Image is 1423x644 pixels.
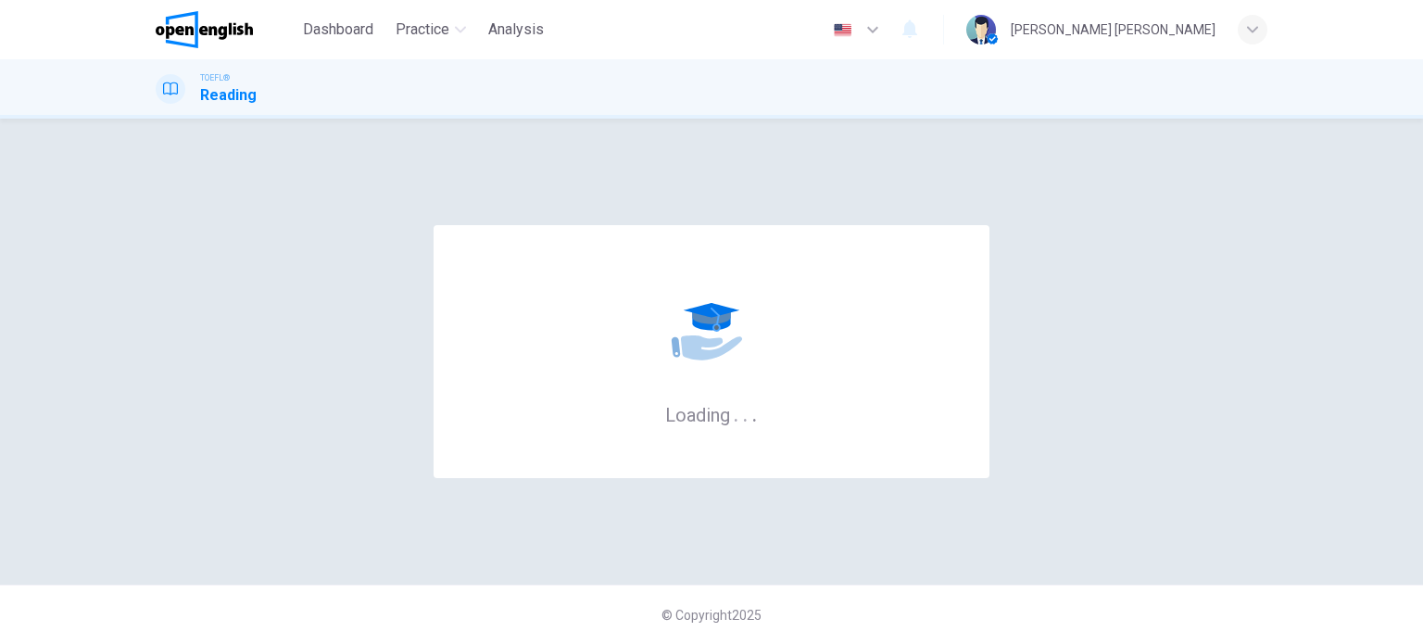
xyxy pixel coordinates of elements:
h6: Loading [665,402,758,426]
h6: . [733,398,739,428]
img: Profile picture [966,15,996,44]
h6: . [742,398,749,428]
img: en [831,23,854,37]
span: © Copyright 2025 [661,608,762,623]
span: TOEFL® [200,71,230,84]
button: Analysis [481,13,551,46]
img: OpenEnglish logo [156,11,253,48]
span: Practice [396,19,449,41]
button: Dashboard [296,13,381,46]
button: Practice [388,13,473,46]
div: [PERSON_NAME] [PERSON_NAME] [1011,19,1215,41]
span: Dashboard [303,19,373,41]
a: OpenEnglish logo [156,11,296,48]
h1: Reading [200,84,257,107]
span: Analysis [488,19,544,41]
h6: . [751,398,758,428]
